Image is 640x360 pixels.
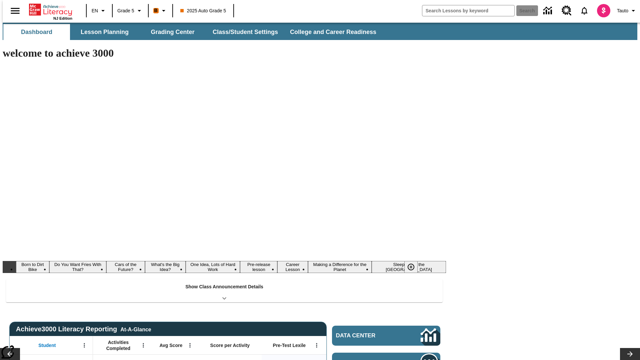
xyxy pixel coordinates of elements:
button: Boost Class color is orange. Change class color [151,5,170,17]
button: Lesson carousel, Next [620,348,640,360]
button: Slide 9 Sleepless in the Animal Kingdom [372,261,446,273]
button: Lesson Planning [71,24,138,40]
span: 2025 Auto Grade 5 [180,7,226,14]
span: B [154,6,158,15]
button: Grading Center [139,24,206,40]
button: Open Menu [185,340,195,350]
span: Grade 5 [117,7,134,14]
h1: welcome to achieve 3000 [3,47,446,59]
button: College and Career Readiness [285,24,382,40]
div: Pause [404,261,424,273]
img: avatar image [597,4,610,17]
button: Slide 1 Born to Dirt Bike [16,261,49,273]
span: Tauto [617,7,628,14]
div: SubNavbar [3,23,637,40]
span: Pre-Test Lexile [273,342,306,348]
a: Home [29,3,72,16]
span: Activities Completed [96,339,140,351]
button: Pause [404,261,418,273]
button: Open Menu [79,340,89,350]
button: Open side menu [5,1,25,21]
span: Score per Activity [210,342,250,348]
input: search field [422,5,514,16]
button: Open Menu [312,340,322,350]
button: Open Menu [138,340,148,350]
button: Select a new avatar [593,2,614,19]
div: SubNavbar [3,24,382,40]
button: Slide 5 One Idea, Lots of Hard Work [186,261,240,273]
button: Slide 8 Making a Difference for the Planet [308,261,372,273]
button: Slide 4 What's the Big Idea? [145,261,186,273]
div: Show Class Announcement Details [6,279,443,302]
a: Data Center [539,2,558,20]
span: Achieve3000 Literacy Reporting [16,325,151,333]
button: Profile/Settings [614,5,640,17]
a: Data Center [332,326,440,346]
span: EN [92,7,98,14]
span: Data Center [336,332,398,339]
button: Slide 2 Do You Want Fries With That? [49,261,107,273]
p: Show Class Announcement Details [185,283,263,290]
span: Avg Score [159,342,182,348]
a: Resource Center, Will open in new tab [558,2,576,20]
div: At-A-Glance [120,325,151,333]
button: Dashboard [3,24,70,40]
button: Slide 6 Pre-release lesson [240,261,277,273]
a: Notifications [576,2,593,19]
button: Language: EN, Select a language [89,5,110,17]
span: NJ Edition [53,16,72,20]
button: Grade: Grade 5, Select a grade [115,5,146,17]
span: Student [38,342,56,348]
button: Class/Student Settings [207,24,283,40]
div: Home [29,2,72,20]
button: Slide 3 Cars of the Future? [106,261,145,273]
button: Slide 7 Career Lesson [277,261,308,273]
